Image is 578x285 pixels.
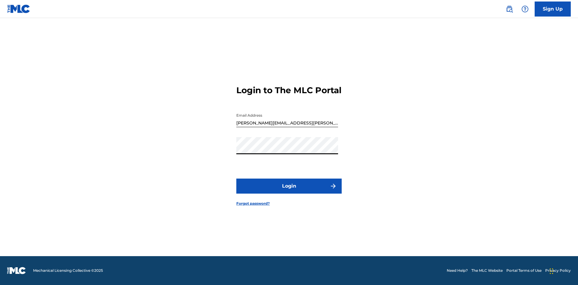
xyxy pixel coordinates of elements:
[503,3,515,15] a: Public Search
[236,85,341,96] h3: Login to The MLC Portal
[236,201,270,206] a: Forgot password?
[548,256,578,285] iframe: Chat Widget
[519,3,531,15] div: Help
[447,268,468,273] a: Need Help?
[7,5,30,13] img: MLC Logo
[550,262,553,280] div: Drag
[330,182,337,190] img: f7272a7cc735f4ea7f67.svg
[535,2,571,17] a: Sign Up
[521,5,529,13] img: help
[7,267,26,274] img: logo
[33,268,103,273] span: Mechanical Licensing Collective © 2025
[545,268,571,273] a: Privacy Policy
[471,268,503,273] a: The MLC Website
[236,179,342,194] button: Login
[506,268,542,273] a: Portal Terms of Use
[506,5,513,13] img: search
